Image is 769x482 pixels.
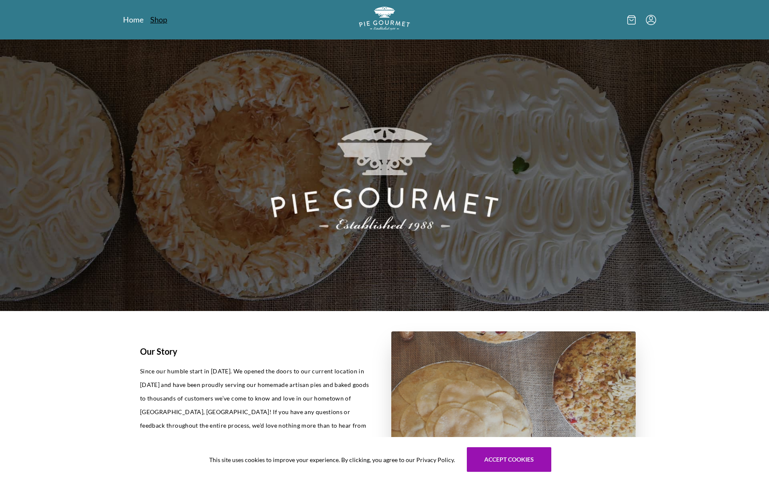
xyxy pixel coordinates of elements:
[359,7,410,33] a: Logo
[150,14,167,25] a: Shop
[123,14,143,25] a: Home
[391,331,636,474] img: story
[209,455,455,464] span: This site uses cookies to improve your experience. By clicking, you agree to our Privacy Policy.
[646,15,656,25] button: Menu
[140,364,371,446] p: Since our humble start in [DATE]. We opened the doors to our current location in [DATE] and have ...
[467,447,551,472] button: Accept cookies
[359,7,410,30] img: logo
[140,345,371,358] h1: Our Story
